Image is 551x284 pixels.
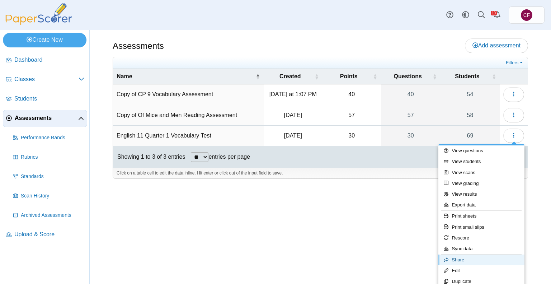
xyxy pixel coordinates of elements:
[523,13,530,18] span: Christa Fredrickson
[438,200,524,210] a: Export data
[444,73,490,80] span: Students
[438,145,524,156] a: View questions
[10,168,87,185] a: Standards
[438,222,524,233] a: Print small slips
[10,129,87,146] a: Performance Bands
[21,192,84,200] span: Scan History
[21,173,84,180] span: Standards
[267,73,313,80] span: Created
[433,73,437,80] span: Questions : Activate to sort
[117,73,254,80] span: Name
[3,226,87,243] a: Upload & Score
[438,233,524,243] a: Rescore
[385,73,431,80] span: Questions
[438,211,524,222] a: Print sheets
[21,154,84,161] span: Rubrics
[3,90,87,108] a: Students
[3,71,87,88] a: Classes
[472,42,521,48] span: Add assessment
[14,95,84,103] span: Students
[14,231,84,238] span: Upload & Score
[208,154,250,160] label: entries per page
[284,132,302,139] time: Sep 29, 2025 at 11:06 AM
[10,187,87,205] a: Scan History
[269,91,317,97] time: Oct 2, 2025 at 1:07 PM
[504,59,526,66] a: Filters
[3,20,75,26] a: PaperScorer
[284,112,302,118] time: Sep 22, 2025 at 11:53 AM
[326,73,372,80] span: Points
[438,189,524,200] a: View results
[438,167,524,178] a: View scans
[438,255,524,265] a: Share
[113,40,164,52] h1: Assessments
[381,105,441,125] a: 57
[489,7,505,23] a: Alerts
[113,146,185,168] div: Showing 1 to 3 of 3 entries
[15,114,78,122] span: Assessments
[441,84,500,104] a: 54
[381,84,441,104] a: 40
[509,6,545,24] a: Christa Fredrickson
[10,149,87,166] a: Rubrics
[14,56,84,64] span: Dashboard
[14,75,79,83] span: Classes
[113,84,264,105] td: Copy of CP 9 Vocabulary Assessment
[315,73,319,80] span: Created : Activate to sort
[441,126,500,146] a: 69
[21,134,84,141] span: Performance Bands
[381,126,441,146] a: 30
[3,110,87,127] a: Assessments
[256,73,260,80] span: Name : Activate to invert sorting
[322,126,381,146] td: 30
[465,38,528,53] a: Add assessment
[3,33,86,47] a: Create New
[113,168,528,178] div: Click on a table cell to edit the data inline. Hit enter or click out of the input field to save.
[492,73,496,80] span: Students : Activate to sort
[21,212,84,219] span: Archived Assessments
[322,105,381,126] td: 57
[3,52,87,69] a: Dashboard
[322,84,381,105] td: 40
[3,3,75,25] img: PaperScorer
[373,73,377,80] span: Points : Activate to sort
[10,207,87,224] a: Archived Assessments
[441,105,500,125] a: 58
[438,243,524,254] a: Sync data
[521,9,532,21] span: Christa Fredrickson
[438,156,524,167] a: View students
[438,265,524,276] a: Edit
[438,178,524,189] a: View grading
[113,105,264,126] td: Copy of Of Mice and Men Reading Assessment
[113,126,264,146] td: English 11 Quarter 1 Vocabulary Test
